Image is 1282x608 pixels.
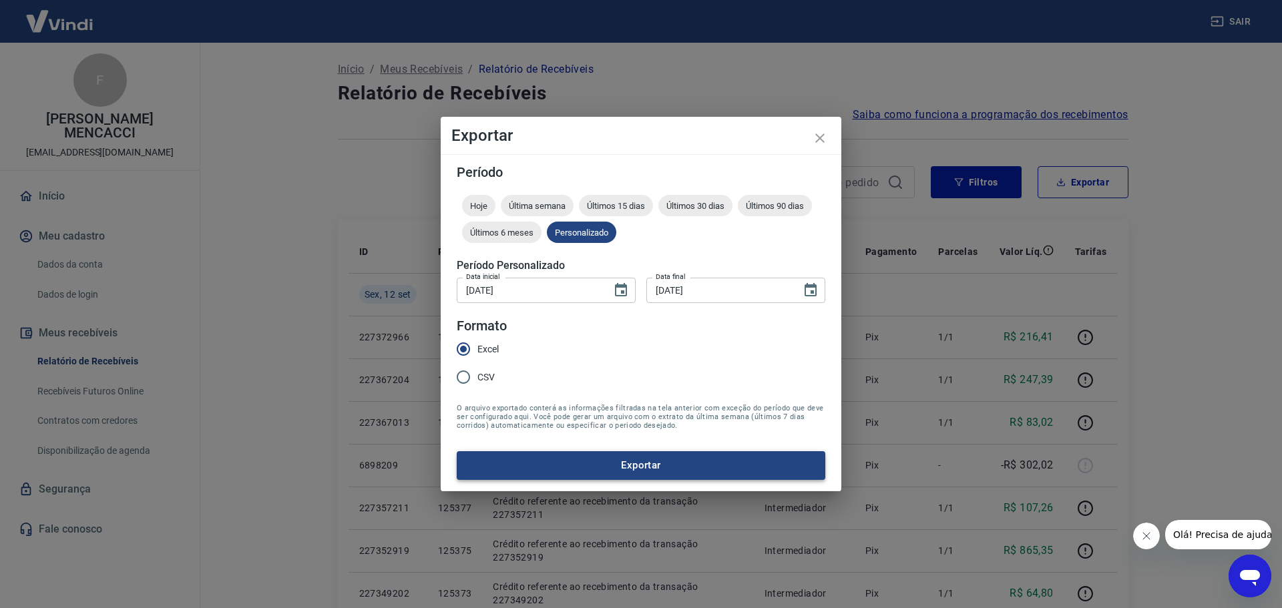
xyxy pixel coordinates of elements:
input: DD/MM/YYYY [646,278,792,302]
legend: Formato [457,316,507,336]
div: Personalizado [547,222,616,243]
div: Últimos 90 dias [738,195,812,216]
span: O arquivo exportado conterá as informações filtradas na tela anterior com exceção do período que ... [457,404,825,430]
div: Hoje [462,195,495,216]
button: Exportar [457,451,825,479]
span: CSV [477,370,495,384]
span: Excel [477,342,499,356]
label: Data inicial [466,272,500,282]
div: Últimos 6 meses [462,222,542,243]
div: Últimos 30 dias [658,195,732,216]
label: Data final [656,272,686,282]
div: Última semana [501,195,574,216]
h4: Exportar [451,127,831,143]
h5: Período [457,166,825,179]
h5: Período Personalizado [457,259,825,272]
iframe: Botão para abrir a janela de mensagens [1229,555,1271,597]
iframe: Fechar mensagem [1133,523,1160,549]
span: Últimos 30 dias [658,201,732,211]
span: Últimos 15 dias [579,201,653,211]
span: Olá! Precisa de ajuda? [8,9,112,20]
button: Choose date, selected date is 12 de set de 2025 [797,277,824,304]
button: close [804,122,836,154]
span: Últimos 90 dias [738,201,812,211]
span: Última semana [501,201,574,211]
span: Hoje [462,201,495,211]
span: Últimos 6 meses [462,228,542,238]
input: DD/MM/YYYY [457,278,602,302]
iframe: Mensagem da empresa [1165,520,1271,549]
div: Últimos 15 dias [579,195,653,216]
span: Personalizado [547,228,616,238]
button: Choose date, selected date is 12 de set de 2025 [608,277,634,304]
